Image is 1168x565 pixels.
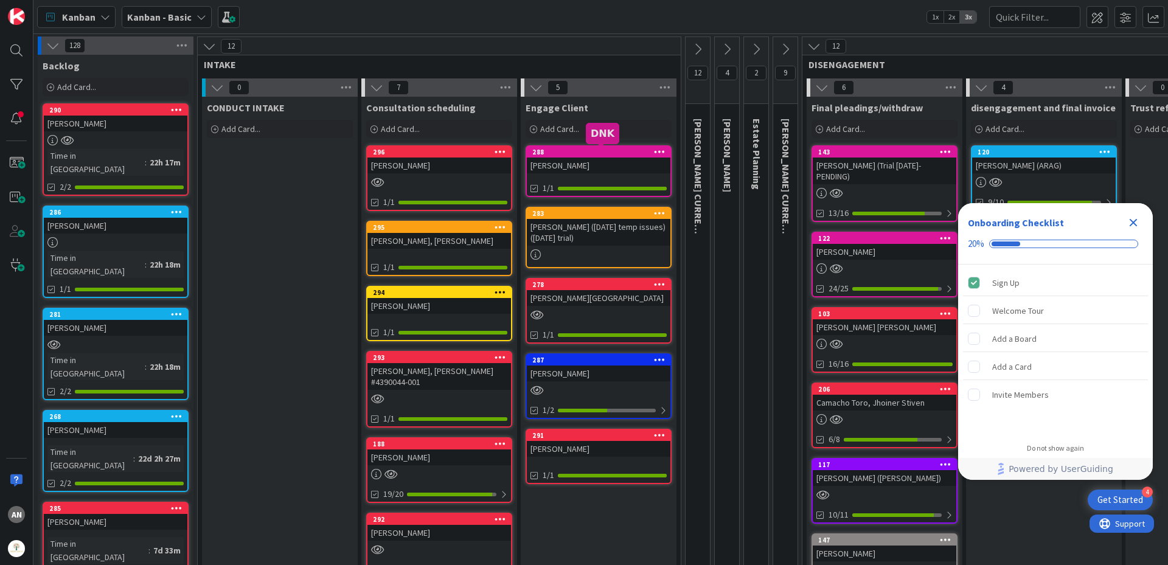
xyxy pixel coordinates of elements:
[49,310,187,319] div: 281
[813,147,956,158] div: 143
[44,309,187,336] div: 281[PERSON_NAME]
[527,219,670,246] div: [PERSON_NAME] ([DATE] temp issues)([DATE] trial)
[532,209,670,218] div: 283
[47,445,133,472] div: Time in [GEOGRAPHIC_DATA]
[47,251,145,278] div: Time in [GEOGRAPHIC_DATA]
[751,119,763,190] span: Estate Planning
[221,39,242,54] span: 12
[1142,487,1153,497] div: 4
[829,433,840,446] span: 6/8
[812,307,958,373] a: 103[PERSON_NAME] [PERSON_NAME]16/16
[367,449,511,465] div: [PERSON_NAME]
[44,309,187,320] div: 281
[49,106,187,114] div: 290
[383,488,403,501] span: 19/20
[527,147,670,173] div: 288[PERSON_NAME]
[26,2,55,16] span: Support
[818,148,956,156] div: 143
[388,80,409,95] span: 7
[367,514,511,525] div: 292
[8,506,25,523] div: AN
[60,385,71,398] span: 2/2
[780,119,792,277] span: VICTOR CURRENT CLIENTS
[968,238,1143,249] div: Checklist progress: 20%
[818,460,956,469] div: 117
[527,366,670,381] div: [PERSON_NAME]
[527,355,670,381] div: 287[PERSON_NAME]
[813,233,956,260] div: 122[PERSON_NAME]
[813,308,956,335] div: 103[PERSON_NAME] [PERSON_NAME]
[43,103,189,196] a: 290[PERSON_NAME]Time in [GEOGRAPHIC_DATA]:22h 17m2/2
[527,355,670,366] div: 287
[812,383,958,448] a: 206Camacho Toro, Jhoiner Stiven6/8
[373,515,511,524] div: 292
[367,514,511,541] div: 292[PERSON_NAME]
[812,458,958,524] a: 117[PERSON_NAME] ([PERSON_NAME])10/11
[532,356,670,364] div: 287
[1124,213,1143,232] div: Close Checklist
[43,206,189,298] a: 286[PERSON_NAME]Time in [GEOGRAPHIC_DATA]:22h 18m1/1
[373,288,511,297] div: 294
[43,410,189,492] a: 268[PERSON_NAME]Time in [GEOGRAPHIC_DATA]:22d 2h 27m2/2
[992,331,1037,346] div: Add a Board
[367,438,511,449] div: 188
[526,353,672,419] a: 287[PERSON_NAME]1/2
[527,147,670,158] div: 288
[44,514,187,530] div: [PERSON_NAME]
[989,6,1080,28] input: Quick Filter...
[60,283,71,296] span: 1/1
[367,298,511,314] div: [PERSON_NAME]
[532,431,670,440] div: 291
[818,234,956,243] div: 122
[60,477,71,490] span: 2/2
[383,196,395,209] span: 1/1
[543,182,554,195] span: 1/1
[147,360,184,373] div: 22h 18m
[133,452,135,465] span: :
[367,233,511,249] div: [PERSON_NAME], [PERSON_NAME]
[8,540,25,557] img: avatar
[527,279,670,306] div: 278[PERSON_NAME][GEOGRAPHIC_DATA]
[963,353,1148,380] div: Add a Card is incomplete.
[826,39,846,54] span: 12
[818,310,956,318] div: 103
[526,207,672,268] a: 283[PERSON_NAME] ([DATE] temp issues)([DATE] trial)
[812,145,958,222] a: 143[PERSON_NAME] (Trial [DATE]-PENDING)13/16
[992,276,1020,290] div: Sign Up
[829,207,849,220] span: 13/16
[43,308,189,400] a: 281[PERSON_NAME]Time in [GEOGRAPHIC_DATA]:22h 18m2/2
[373,223,511,232] div: 295
[813,535,956,561] div: 147[PERSON_NAME]
[1097,494,1143,506] div: Get Started
[60,181,71,193] span: 2/2
[526,429,672,484] a: 291[PERSON_NAME]1/1
[367,222,511,233] div: 295
[972,147,1116,158] div: 120
[366,351,512,428] a: 293[PERSON_NAME], [PERSON_NAME] #4390044-0011/1
[44,105,187,116] div: 290
[366,437,512,503] a: 188[PERSON_NAME]19/20
[44,320,187,336] div: [PERSON_NAME]
[526,145,672,197] a: 288[PERSON_NAME]1/1
[532,148,670,156] div: 288
[1088,490,1153,510] div: Open Get Started checklist, remaining modules: 4
[366,102,476,114] span: Consultation scheduling
[968,215,1064,230] div: Onboarding Checklist
[813,244,956,260] div: [PERSON_NAME]
[527,430,670,457] div: 291[PERSON_NAME]
[148,544,150,557] span: :
[988,196,1004,209] span: 9/10
[527,158,670,173] div: [PERSON_NAME]
[818,536,956,544] div: 147
[813,546,956,561] div: [PERSON_NAME]
[829,282,849,295] span: 24/25
[543,328,554,341] span: 1/1
[229,80,249,95] span: 0
[813,384,956,411] div: 206Camacho Toro, Jhoiner Stiven
[813,308,956,319] div: 103
[44,218,187,234] div: [PERSON_NAME]
[960,11,976,23] span: 3x
[963,269,1148,296] div: Sign Up is complete.
[44,422,187,438] div: [PERSON_NAME]
[813,158,956,184] div: [PERSON_NAME] (Trial [DATE]-PENDING)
